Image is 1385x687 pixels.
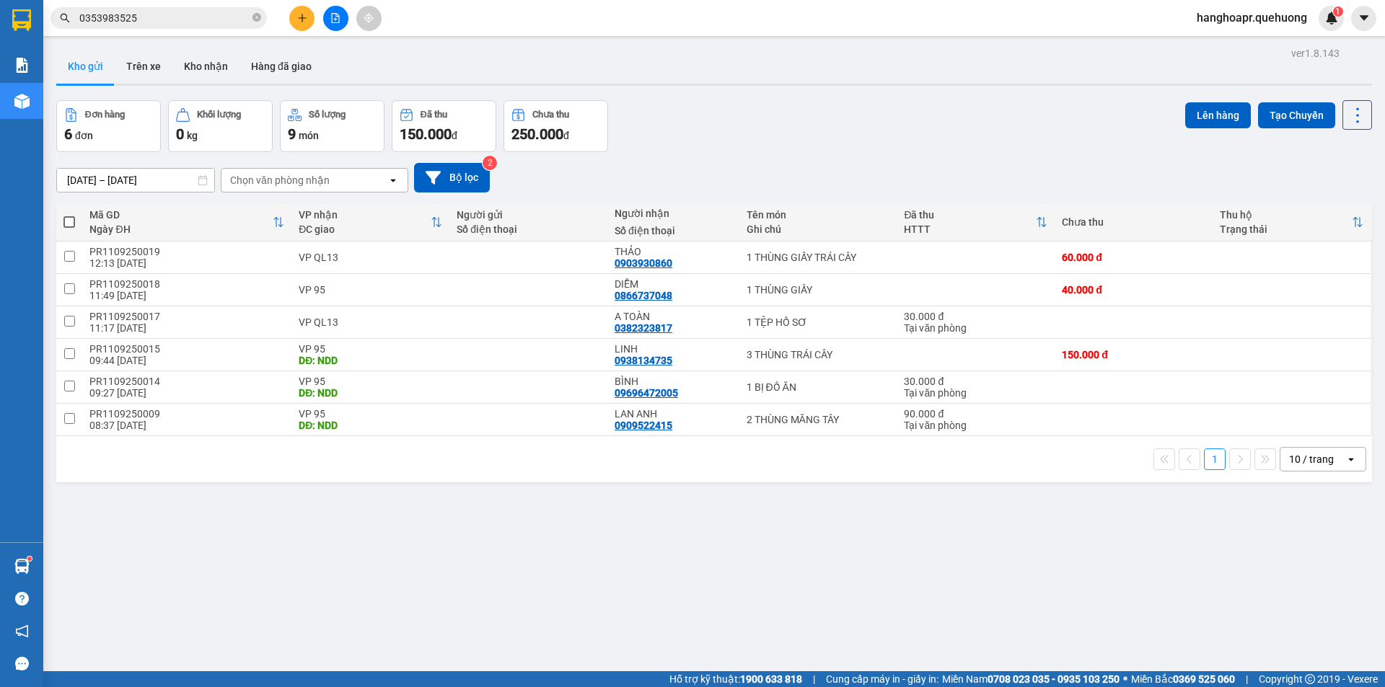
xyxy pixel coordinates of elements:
sup: 1 [27,557,32,561]
div: DĐ: NDD [299,355,442,366]
div: DĐ: NDD [299,387,442,399]
div: Chọn văn phòng nhận [230,173,330,187]
button: plus [289,6,315,31]
div: 1 THÙNG GIẤY [747,284,890,296]
img: icon-new-feature [1325,12,1338,25]
th: Toggle SortBy [291,203,449,241]
div: 09:44 [DATE] [89,355,284,366]
span: plus [297,13,307,23]
div: 09696472005 [615,387,678,399]
span: đ [452,130,457,141]
div: 60.000 đ [1062,252,1205,263]
strong: 1900 633 818 [740,673,802,685]
div: Ghi chú [747,223,890,235]
div: VP 95 [299,408,442,420]
div: PR1109250014 [89,376,284,387]
button: 1 [1204,448,1226,470]
span: ⚪️ [1123,676,1127,682]
div: Khối lượng [197,110,241,120]
div: 08:37 [DATE] [89,420,284,431]
button: Kho gửi [56,49,115,84]
div: VP nhận [299,209,431,221]
div: Người gửi [457,209,600,221]
div: Số điện thoại [615,225,731,236]
div: LAN ANH [615,408,731,420]
div: Ngày ĐH [89,223,273,235]
span: search [60,13,70,23]
button: Hàng đã giao [239,49,323,84]
input: Select a date range. [57,169,214,192]
span: message [15,657,29,670]
span: aim [364,13,374,23]
div: 150.000 đ [1062,349,1205,360]
span: 0 [176,125,184,143]
th: Toggle SortBy [1213,203,1371,241]
span: đ [563,130,569,141]
div: PR1109250018 [89,278,284,290]
div: Tại văn phòng [904,322,1047,334]
button: Đơn hàng6đơn [56,100,161,152]
span: 6 [64,125,72,143]
div: 09:27 [DATE] [89,387,284,399]
div: HTTT [904,223,1036,235]
div: Người nhận [615,208,731,219]
button: Trên xe [115,49,172,84]
img: logo-vxr [12,9,31,31]
span: Miền Nam [942,671,1120,687]
div: Tên món [747,209,890,221]
span: copyright [1305,674,1315,684]
div: PR1109250015 [89,343,284,355]
div: PR1109250017 [89,311,284,322]
span: notification [15,624,29,638]
span: question-circle [15,592,29,606]
div: 3 THÙNG TRÁI CÂY [747,349,890,360]
div: 90.000 đ [904,408,1047,420]
span: | [813,671,815,687]
div: LINH [615,343,731,355]
div: 11:17 [DATE] [89,322,284,334]
div: 1 THÙNG GIẤY TRÁI CÂY [747,252,890,263]
span: 150.000 [400,125,452,143]
input: Tìm tên, số ĐT hoặc mã đơn [79,10,250,26]
span: Hỗ trợ kỹ thuật: [669,671,802,687]
div: ĐC giao [299,223,431,235]
div: 12:13 [DATE] [89,257,284,269]
div: 1 TỆP HỒ SƠ [747,316,890,328]
button: file-add [323,6,348,31]
span: 250.000 [511,125,563,143]
div: 30.000 đ [904,311,1047,322]
span: món [299,130,319,141]
div: 0938134735 [615,355,672,366]
span: Miền Bắc [1131,671,1235,687]
div: VP 95 [299,343,442,355]
button: Kho nhận [172,49,239,84]
svg: open [387,174,399,186]
div: DIỄM [615,278,731,290]
div: VP QL13 [299,252,442,263]
img: warehouse-icon [14,559,30,574]
div: Trạng thái [1220,223,1352,235]
span: đơn [75,130,93,141]
th: Toggle SortBy [82,203,291,241]
span: | [1246,671,1248,687]
button: caret-down [1351,6,1376,31]
div: 40.000 đ [1062,284,1205,296]
button: Khối lượng0kg [168,100,273,152]
button: Số lượng9món [280,100,384,152]
div: Mã GD [89,209,273,221]
div: 0903930860 [615,257,672,269]
div: VP 95 [299,284,442,296]
div: Đã thu [904,209,1036,221]
div: 0866737048 [615,290,672,301]
strong: 0708 023 035 - 0935 103 250 [988,673,1120,685]
span: close-circle [252,12,261,25]
sup: 2 [483,156,497,170]
div: Số lượng [309,110,346,120]
div: VP QL13 [299,316,442,328]
button: Chưa thu250.000đ [504,100,608,152]
img: warehouse-icon [14,94,30,109]
button: aim [356,6,382,31]
div: VP 95 [299,376,442,387]
th: Toggle SortBy [897,203,1055,241]
div: THẢO [615,246,731,257]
